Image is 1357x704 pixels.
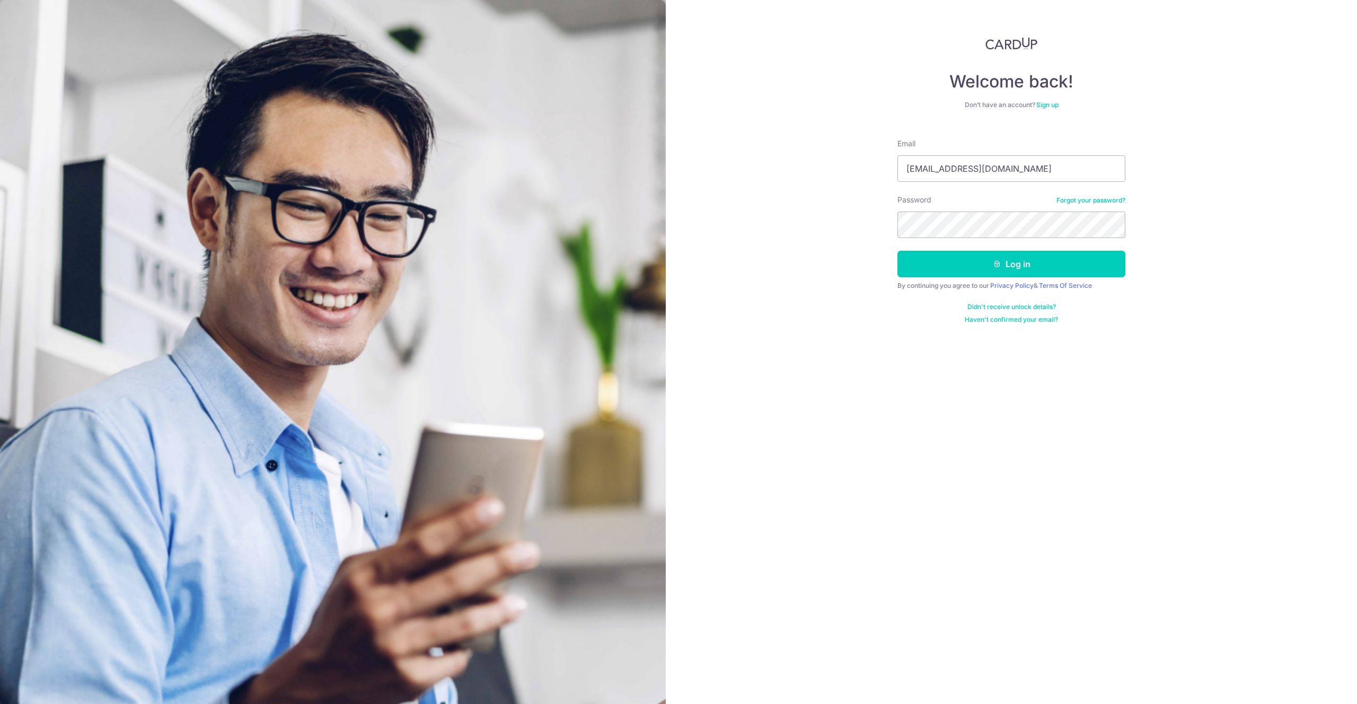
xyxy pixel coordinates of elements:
[897,195,931,205] label: Password
[897,281,1125,290] div: By continuing you agree to our &
[985,37,1037,50] img: CardUp Logo
[1036,101,1059,109] a: Sign up
[897,251,1125,277] button: Log in
[897,71,1125,92] h4: Welcome back!
[897,138,915,149] label: Email
[1056,196,1125,205] a: Forgot your password?
[990,281,1034,289] a: Privacy Policy
[1039,281,1092,289] a: Terms Of Service
[897,101,1125,109] div: Don’t have an account?
[965,315,1058,324] a: Haven't confirmed your email?
[897,155,1125,182] input: Enter your Email
[967,303,1056,311] a: Didn't receive unlock details?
